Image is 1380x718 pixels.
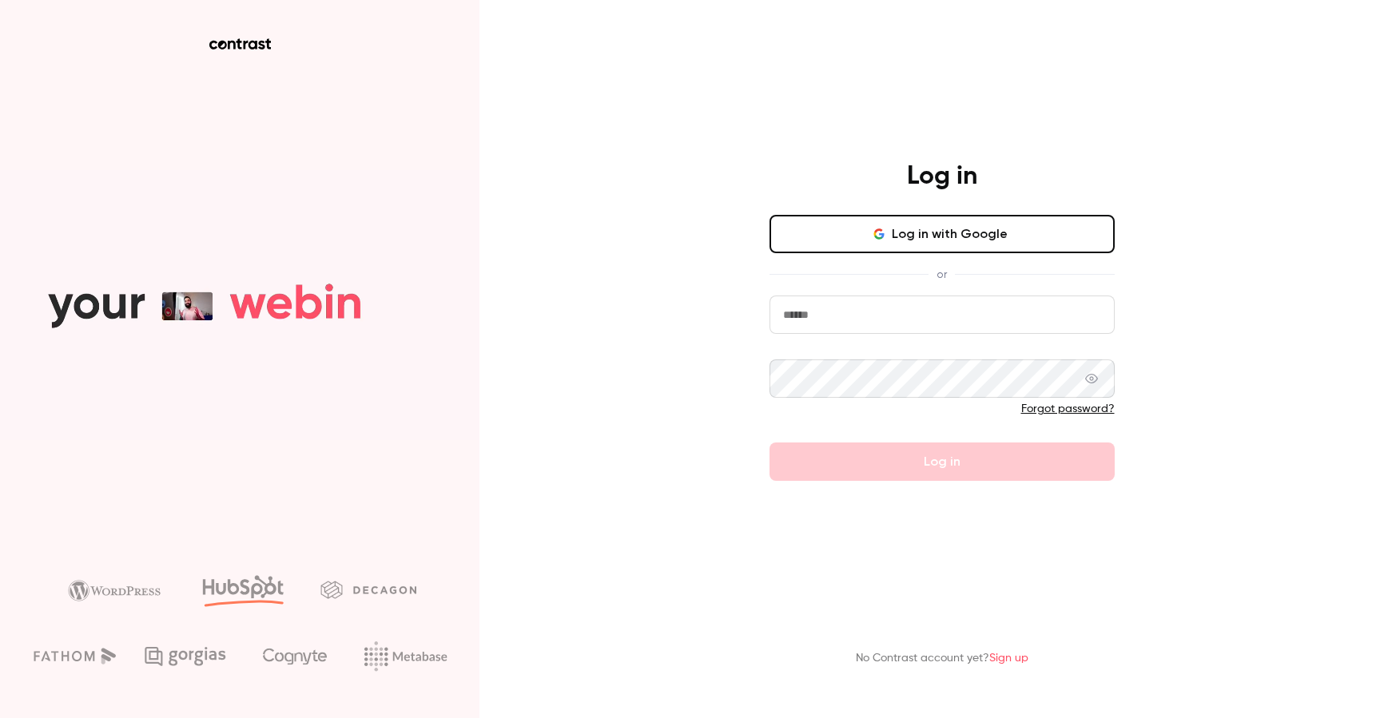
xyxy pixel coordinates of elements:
[856,650,1028,667] p: No Contrast account yet?
[907,161,977,192] h4: Log in
[770,215,1115,253] button: Log in with Google
[320,581,416,598] img: decagon
[929,266,955,283] span: or
[989,653,1028,664] a: Sign up
[1021,403,1115,415] a: Forgot password?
